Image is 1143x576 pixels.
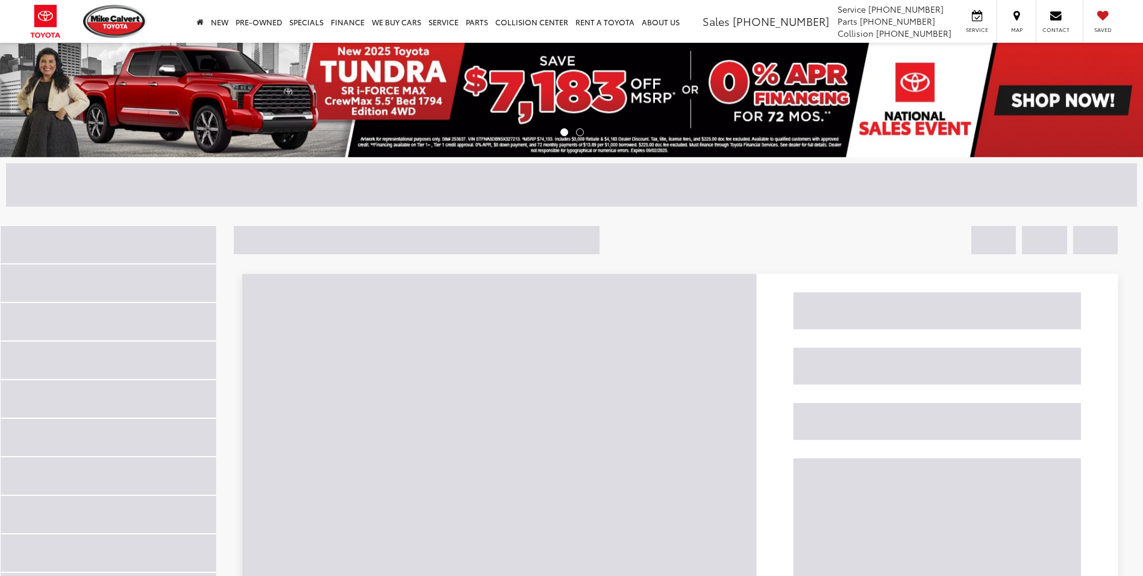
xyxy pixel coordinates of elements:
[868,3,944,15] span: [PHONE_NUMBER]
[1089,26,1116,34] span: Saved
[838,27,874,39] span: Collision
[733,13,829,29] span: [PHONE_NUMBER]
[83,5,147,38] img: Mike Calvert Toyota
[963,26,991,34] span: Service
[1042,26,1069,34] span: Contact
[703,13,730,29] span: Sales
[838,3,866,15] span: Service
[860,15,935,27] span: [PHONE_NUMBER]
[1003,26,1030,34] span: Map
[838,15,857,27] span: Parts
[876,27,951,39] span: [PHONE_NUMBER]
